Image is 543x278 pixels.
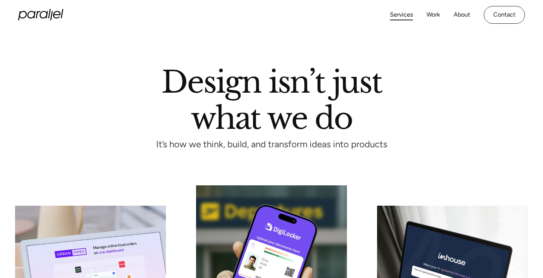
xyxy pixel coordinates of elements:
[142,141,401,148] p: It’s how we think, build, and transform ideas into products
[426,9,440,20] a: Work
[18,9,63,20] a: home
[454,9,470,20] a: About
[161,67,382,129] h1: Design isn’t just what we do
[484,6,525,24] a: Contact
[390,9,413,20] a: Services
